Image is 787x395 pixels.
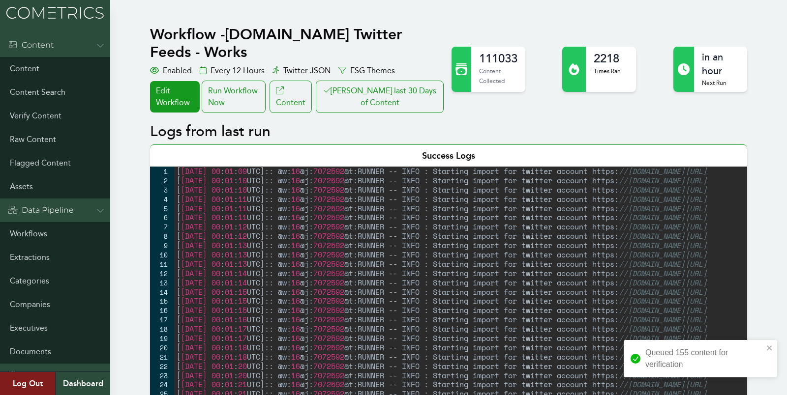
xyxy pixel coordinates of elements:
[150,296,174,306] div: 15
[702,78,739,88] p: Next Run
[150,362,174,371] div: 22
[150,241,174,250] div: 9
[150,315,174,324] div: 17
[150,167,174,176] div: 1
[150,352,174,362] div: 21
[150,278,174,287] div: 13
[150,222,174,231] div: 7
[150,306,174,315] div: 16
[150,185,174,195] div: 3
[150,65,192,77] div: Enabled
[150,287,174,297] div: 14
[150,343,174,352] div: 20
[645,347,763,370] div: Queued 155 content for verification
[150,213,174,222] div: 6
[150,324,174,334] div: 18
[479,51,517,66] h2: 111033
[150,231,174,241] div: 8
[8,369,48,381] div: Admin
[594,51,621,66] h2: 2218
[8,39,54,51] div: Content
[594,66,621,76] p: Times Ran
[150,269,174,278] div: 12
[150,81,199,113] a: Edit Workflow
[479,66,517,85] p: Content Collected
[150,176,174,185] div: 2
[338,65,395,77] div: ESG Themes
[150,250,174,259] div: 10
[150,259,174,269] div: 11
[150,123,747,141] h2: Logs from last run
[8,204,74,216] div: Data Pipeline
[150,204,174,213] div: 5
[766,344,773,352] button: close
[316,81,444,113] button: [PERSON_NAME] last 30 Days of Content
[702,51,739,78] h2: in an hour
[150,195,174,204] div: 4
[150,26,446,61] h1: Workflow - [DOMAIN_NAME] Twitter Feeds - Works
[270,81,312,113] a: Content
[150,380,174,389] div: 24
[202,81,266,113] div: Run Workflow Now
[150,334,174,343] div: 19
[272,65,331,77] div: Twitter JSON
[150,371,174,380] div: 23
[200,65,265,77] div: Every 12 Hours
[55,372,110,395] a: Dashboard
[150,144,747,167] div: Success Logs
